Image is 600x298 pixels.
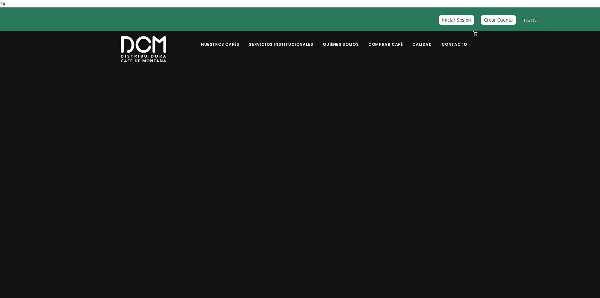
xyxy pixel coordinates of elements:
a: Contacto [438,32,471,47]
a: Servicios Institucionales [245,32,317,47]
a: Calidad [408,32,436,47]
a: ES [524,17,529,23]
a: Comprar Café [364,32,406,47]
a: Iniciar Sesión [439,15,474,25]
a: Nuestros Cafés [197,32,243,47]
a: Quiénes Somos [319,32,363,47]
a: EN [531,17,537,23]
a: Crear Cuenta [481,15,516,25]
span: / [524,16,537,24]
